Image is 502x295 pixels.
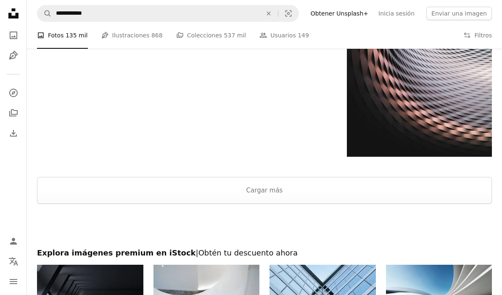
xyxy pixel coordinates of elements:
a: Obtener Unsplash+ [306,7,373,20]
button: Búsqueda visual [278,5,299,21]
button: Borrar [259,5,278,21]
a: Una foto abstracta de un edificio curvo con un cielo azul en el fondo [347,45,492,52]
a: Ilustraciones [5,47,22,64]
span: 149 [298,31,309,40]
span: 537 mil [224,31,246,40]
a: Historial de descargas [5,125,22,142]
a: Explorar [5,84,22,101]
button: Filtros [463,22,492,49]
a: Iniciar sesión / Registrarse [5,233,22,250]
a: Inicia sesión [373,7,420,20]
a: Colecciones 537 mil [176,22,246,49]
button: Buscar en Unsplash [37,5,52,21]
h2: Explora imágenes premium en iStock [37,248,492,258]
a: Usuarios 149 [259,22,309,49]
a: Colecciones [5,105,22,121]
button: Idioma [5,253,22,270]
button: Menú [5,273,22,290]
span: | Obtén tu descuento ahora [196,248,298,257]
a: Fotos [5,27,22,44]
span: 868 [151,31,163,40]
form: Encuentra imágenes en todo el sitio [37,5,299,22]
a: Inicio — Unsplash [5,5,22,24]
button: Enviar una imagen [426,7,492,20]
button: Cargar más [37,177,492,204]
a: Ilustraciones 868 [101,22,163,49]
